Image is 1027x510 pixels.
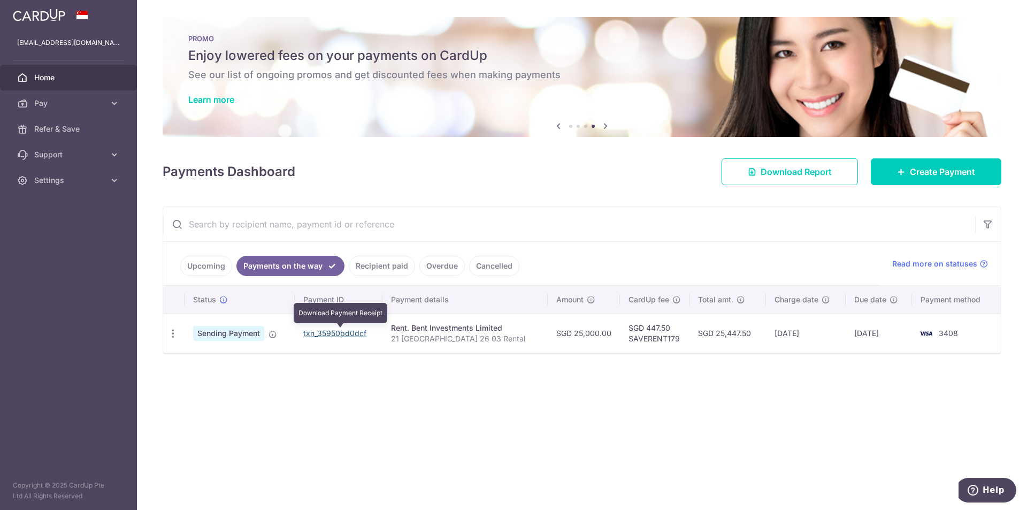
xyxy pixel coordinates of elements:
[193,326,264,341] span: Sending Payment
[294,303,387,323] div: Download Payment Receipt
[382,286,548,314] th: Payment details
[163,17,1001,137] img: Latest Promos banner
[391,333,539,344] p: 21 [GEOGRAPHIC_DATA] 26 03 Rental
[910,165,975,178] span: Create Payment
[34,124,105,134] span: Refer & Save
[391,323,539,333] div: Rent. Bent Investments Limited
[892,258,988,269] a: Read more on statuses
[912,286,1001,314] th: Payment method
[698,294,733,305] span: Total amt.
[915,327,937,340] img: Bank Card
[303,329,366,338] a: txn_35950bd0dcf
[163,207,975,241] input: Search by recipient name, payment id or reference
[775,294,818,305] span: Charge date
[295,286,382,314] th: Payment ID
[629,294,669,305] span: CardUp fee
[34,149,105,160] span: Support
[34,175,105,186] span: Settings
[846,314,912,353] td: [DATE]
[620,314,689,353] td: SGD 447.50 SAVERENT179
[163,162,295,181] h4: Payments Dashboard
[349,256,415,276] a: Recipient paid
[34,98,105,109] span: Pay
[766,314,845,353] td: [DATE]
[180,256,232,276] a: Upcoming
[469,256,519,276] a: Cancelled
[236,256,344,276] a: Payments on the way
[761,165,832,178] span: Download Report
[419,256,465,276] a: Overdue
[188,47,976,64] h5: Enjoy lowered fees on your payments on CardUp
[892,258,977,269] span: Read more on statuses
[556,294,584,305] span: Amount
[13,9,65,21] img: CardUp
[854,294,886,305] span: Due date
[689,314,766,353] td: SGD 25,447.50
[34,72,105,83] span: Home
[959,478,1016,505] iframe: Opens a widget where you can find more information
[188,94,234,105] a: Learn more
[188,68,976,81] h6: See our list of ongoing promos and get discounted fees when making payments
[722,158,858,185] a: Download Report
[17,37,120,48] p: [EMAIL_ADDRESS][DOMAIN_NAME]
[871,158,1001,185] a: Create Payment
[939,329,958,338] span: 3408
[193,294,216,305] span: Status
[188,34,976,43] p: PROMO
[548,314,620,353] td: SGD 25,000.00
